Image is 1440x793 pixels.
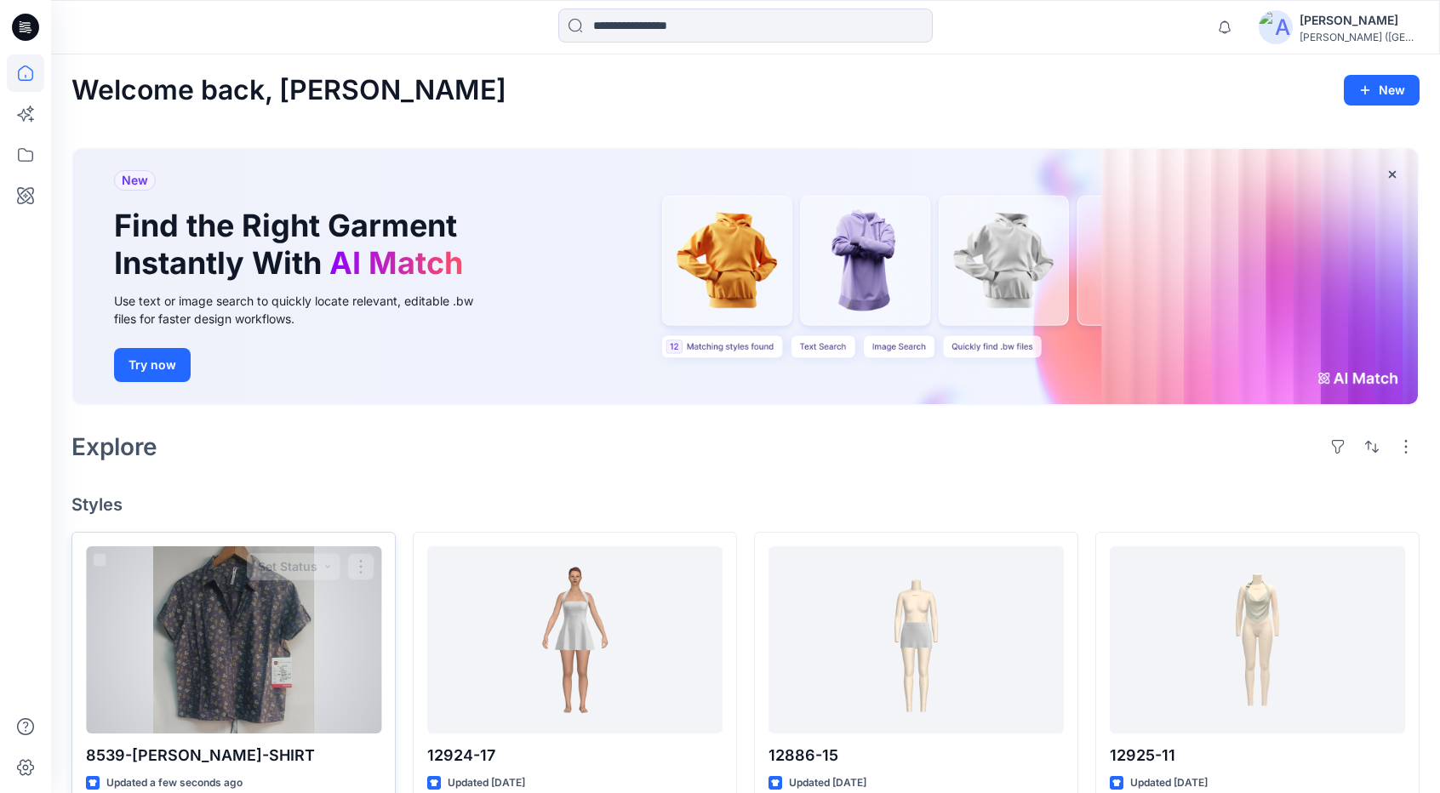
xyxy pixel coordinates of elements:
[86,744,381,767] p: 8539-[PERSON_NAME]-SHIRT
[1344,75,1420,106] button: New
[114,208,471,281] h1: Find the Right Garment Instantly With
[329,244,463,282] span: AI Match
[1259,10,1293,44] img: avatar
[106,774,243,792] p: Updated a few seconds ago
[71,433,157,460] h2: Explore
[114,348,191,382] button: Try now
[769,546,1064,733] a: 12886-15
[769,744,1064,767] p: 12886-15
[1110,744,1405,767] p: 12925-11
[427,546,723,733] a: 12924-17
[114,292,497,328] div: Use text or image search to quickly locate relevant, editable .bw files for faster design workflows.
[1300,10,1419,31] div: [PERSON_NAME]
[789,774,866,792] p: Updated [DATE]
[1130,774,1208,792] p: Updated [DATE]
[1300,31,1419,43] div: [PERSON_NAME] ([GEOGRAPHIC_DATA]) Exp...
[448,774,525,792] p: Updated [DATE]
[71,75,506,106] h2: Welcome back, [PERSON_NAME]
[1110,546,1405,733] a: 12925-11
[122,170,148,191] span: New
[427,744,723,767] p: 12924-17
[86,546,381,733] a: 8539-KUHL-SHIRT
[71,494,1420,515] h4: Styles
